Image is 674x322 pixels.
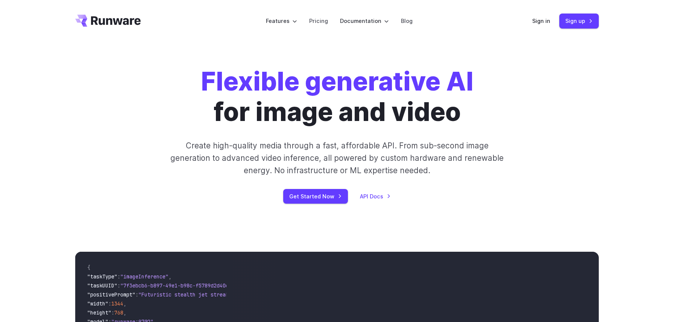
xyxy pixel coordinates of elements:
a: Pricing [309,17,328,25]
span: "taskUUID" [87,282,117,289]
label: Features [266,17,297,25]
strong: Flexible generative AI [201,66,474,97]
span: "Futuristic stealth jet streaking through a neon-lit cityscape with glowing purple exhaust" [138,291,412,298]
span: 768 [114,309,123,316]
span: "height" [87,309,111,316]
span: "positivePrompt" [87,291,135,298]
a: Go to / [75,15,141,27]
span: { [87,264,90,271]
p: Create high-quality media through a fast, affordable API. From sub-second image generation to adv... [170,139,505,177]
a: Blog [401,17,413,25]
span: "width" [87,300,108,307]
h1: for image and video [201,66,474,127]
span: : [117,273,120,280]
span: "taskType" [87,273,117,280]
span: : [117,282,120,289]
span: "7f3ebcb6-b897-49e1-b98c-f5789d2d40d7" [120,282,235,289]
span: 1344 [111,300,123,307]
a: Get Started Now [283,189,348,204]
span: : [135,291,138,298]
a: Sign in [532,17,550,25]
a: Sign up [559,14,599,28]
span: , [168,273,172,280]
span: : [111,309,114,316]
span: : [108,300,111,307]
span: , [123,309,126,316]
span: , [123,300,126,307]
label: Documentation [340,17,389,25]
a: API Docs [360,192,391,201]
span: "imageInference" [120,273,168,280]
